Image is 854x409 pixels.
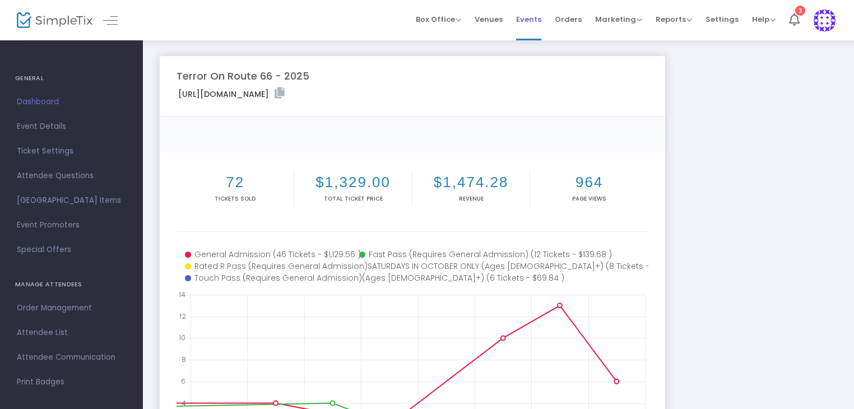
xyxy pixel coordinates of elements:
m-panel-title: Terror On Route 66 - 2025 [177,68,309,83]
span: Order Management [17,301,126,315]
h2: $1,329.00 [296,174,409,191]
span: Settings [706,5,739,34]
span: Reports [656,14,692,25]
text: 10 [179,333,185,343]
text: 8 [182,355,186,364]
span: Box Office [416,14,461,25]
span: Help [752,14,776,25]
label: [URL][DOMAIN_NAME] [178,87,285,100]
span: Venues [475,5,503,34]
span: Events [516,5,541,34]
text: 6 [181,377,185,386]
span: Event Promoters [17,218,126,233]
span: Marketing [595,14,642,25]
span: Attendee List [17,326,126,340]
text: 12 [179,312,186,321]
h4: GENERAL [15,67,128,90]
text: 4 [182,398,186,408]
p: Total Ticket Price [296,194,409,203]
span: Print Badges [17,375,126,389]
h2: 964 [532,174,646,191]
h4: MANAGE ATTENDEES [15,273,128,296]
span: [GEOGRAPHIC_DATA] Items [17,193,126,208]
span: Dashboard [17,95,126,109]
span: Orders [555,5,582,34]
span: Event Details [17,119,126,134]
span: Attendee Questions [17,169,126,183]
p: Revenue [415,194,527,203]
text: 14 [179,290,185,299]
span: Ticket Settings [17,144,126,159]
h2: 72 [179,174,291,191]
span: Special Offers [17,243,126,257]
p: Tickets sold [179,194,291,203]
h2: $1,474.28 [415,174,527,191]
span: Attendee Communication [17,350,126,365]
p: Page Views [532,194,646,203]
div: 3 [795,6,805,16]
